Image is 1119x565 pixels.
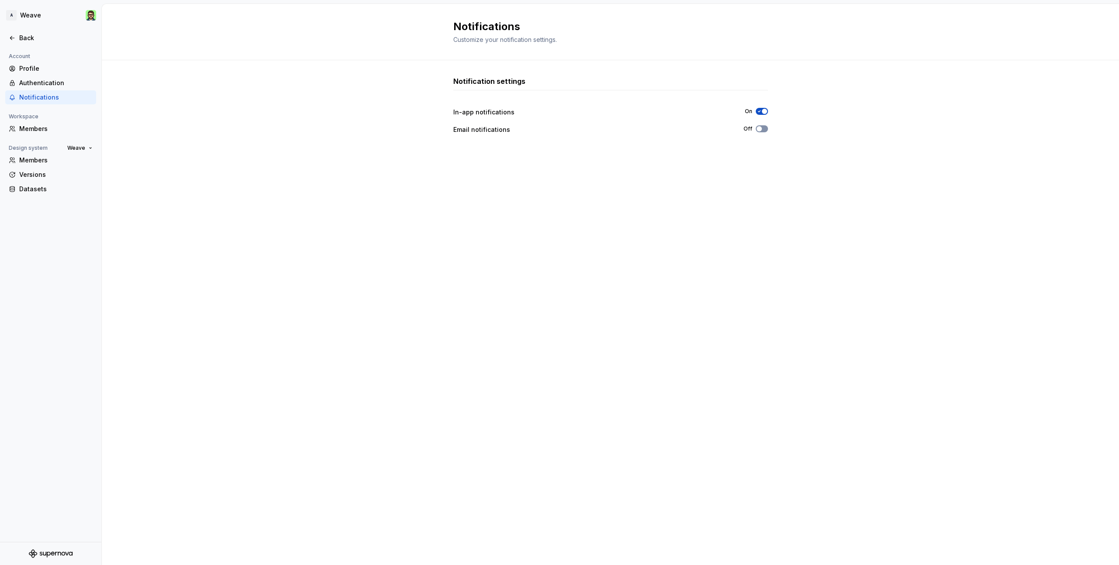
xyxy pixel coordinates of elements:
img: Bryan Young [86,10,96,21]
span: Customize your notification settings. [453,36,557,43]
h2: Notifications [453,20,758,34]
div: In-app notifications [453,108,514,117]
a: Authentication [5,76,96,90]
label: On [745,108,752,115]
div: A [6,10,17,21]
div: Weave [20,11,41,20]
a: Notifications [5,90,96,104]
div: Account [5,51,34,62]
a: Members [5,153,96,167]
a: Profile [5,62,96,76]
svg: Supernova Logo [29,549,73,558]
div: Versions [19,170,93,179]
a: Members [5,122,96,136]
div: Datasets [19,185,93,193]
div: Profile [19,64,93,73]
div: Email notifications [453,125,510,134]
div: Notifications [19,93,93,102]
div: Authentication [19,79,93,87]
label: Off [744,125,752,132]
div: Members [19,156,93,165]
a: Back [5,31,96,45]
span: Weave [67,145,85,152]
h3: Notification settings [453,76,525,86]
button: AWeaveBryan Young [2,6,100,25]
a: Versions [5,168,96,182]
div: Members [19,124,93,133]
div: Design system [5,143,51,153]
a: Datasets [5,182,96,196]
div: Back [19,34,93,42]
div: Workspace [5,111,42,122]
